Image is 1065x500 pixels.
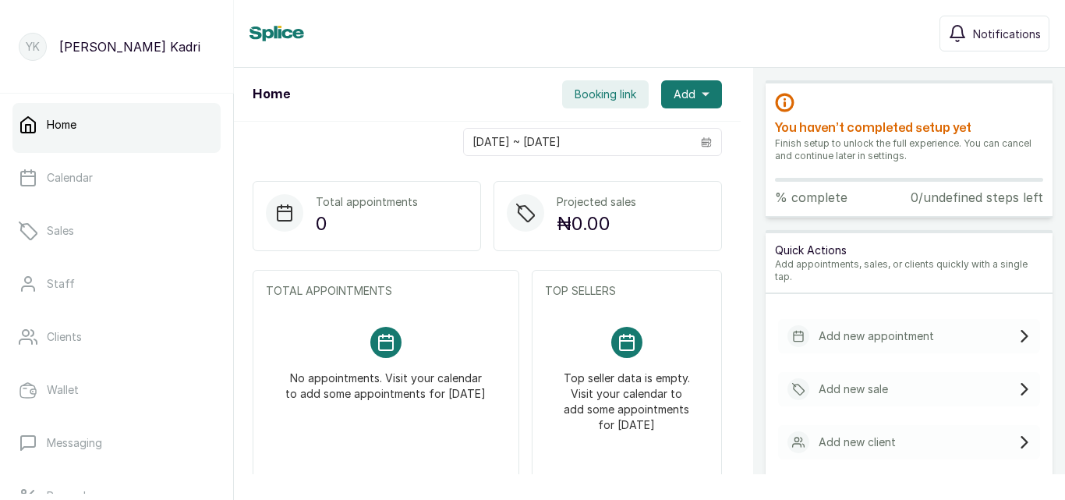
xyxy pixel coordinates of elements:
button: Booking link [562,80,649,108]
p: Add appointments, sales, or clients quickly with a single tap. [775,258,1043,283]
p: Messaging [47,435,102,451]
p: Wallet [47,382,79,398]
p: Add new sale [819,381,888,397]
p: Quick Actions [775,243,1043,258]
svg: calendar [701,137,712,147]
button: Notifications [939,16,1049,51]
p: Finish setup to unlock the full experience. You can cancel and continue later in settings. [775,137,1043,162]
p: Clients [47,329,82,345]
p: [PERSON_NAME] Kadri [59,37,200,56]
h1: Home [253,85,290,104]
p: No appointments. Visit your calendar to add some appointments for [DATE] [285,358,487,402]
a: Messaging [12,421,221,465]
p: Home [47,117,76,133]
a: Sales [12,209,221,253]
p: Total appointments [316,194,418,210]
p: Calendar [47,170,93,186]
p: YK [26,39,40,55]
p: Add new client [819,434,896,450]
p: Projected sales [557,194,636,210]
span: Notifications [973,26,1041,42]
p: TOP SELLERS [545,283,709,299]
a: Calendar [12,156,221,200]
a: Clients [12,315,221,359]
p: ₦0.00 [557,210,636,238]
h2: You haven’t completed setup yet [775,119,1043,137]
p: 0 [316,210,418,238]
a: Home [12,103,221,147]
p: Sales [47,223,74,239]
p: Top seller data is empty. Visit your calendar to add some appointments for [DATE] [564,358,690,433]
span: Booking link [575,87,636,102]
p: TOTAL APPOINTMENTS [266,283,506,299]
a: Staff [12,262,221,306]
p: Add new appointment [819,328,934,344]
p: Staff [47,276,75,292]
button: Add [661,80,722,108]
span: Add [674,87,695,102]
input: Select date [464,129,692,155]
p: % complete [775,188,847,207]
p: 0/undefined steps left [911,188,1043,207]
a: Wallet [12,368,221,412]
